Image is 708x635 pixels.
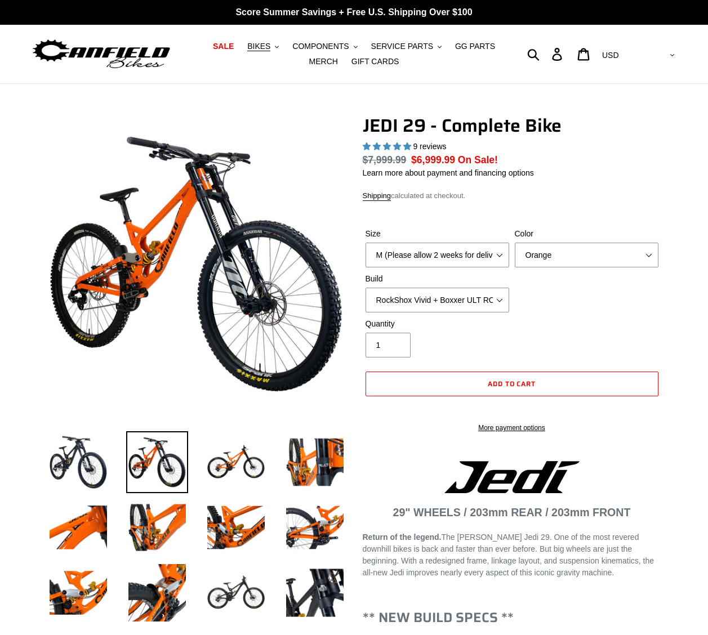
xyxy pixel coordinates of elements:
[366,372,658,396] button: Add to cart
[363,168,534,177] a: Learn more about payment and financing options
[47,562,109,624] img: Load image into Gallery viewer, JEDI 29 - Complete Bike
[207,39,239,54] a: SALE
[287,39,363,54] button: COMPONENTS
[309,57,338,66] span: MERCH
[47,431,109,493] img: Load image into Gallery viewer, JEDI 29 - Complete Bike
[366,318,509,330] label: Quantity
[205,562,267,624] img: Load image into Gallery viewer, JEDI 29 - Complete Bike
[363,142,413,151] span: 5.00 stars
[393,506,631,518] strong: 29" WHEELS / 203mm REAR / 203mm FRONT
[413,142,446,151] span: 9 reviews
[213,42,234,51] span: SALE
[488,378,536,389] span: Add to cart
[292,42,349,51] span: COMPONENTS
[242,39,284,54] button: BIKES
[366,39,447,54] button: SERVICE PARTS
[205,497,267,558] img: Load image into Gallery viewer, JEDI 29 - Complete Bike
[284,431,346,493] img: Load image into Gallery viewer, JEDI 29 - Complete Bike
[346,54,405,69] a: GIFT CARDS
[366,423,658,433] a: More payment options
[247,42,270,51] span: BIKES
[351,57,399,66] span: GIFT CARDS
[366,228,509,240] label: Size
[126,562,188,624] img: Load image into Gallery viewer, JEDI 29 - Complete Bike
[366,273,509,285] label: Build
[284,497,346,558] img: Load image into Gallery viewer, JEDI 29 - Complete Bike
[31,37,172,72] img: Canfield Bikes
[363,115,661,136] h1: JEDI 29 - Complete Bike
[284,562,346,624] img: Load image into Gallery viewer, JEDI 29 - Complete Bike
[411,154,455,166] span: $6,999.99
[515,228,658,240] label: Color
[444,461,580,493] img: Jedi Logo
[363,191,391,201] a: Shipping
[363,190,661,202] div: calculated at checkout.
[47,497,109,558] img: Load image into Gallery viewer, JEDI 29 - Complete Bike
[371,42,433,51] span: SERVICE PARTS
[126,497,188,558] img: Load image into Gallery viewer, JEDI 29 - Complete Bike
[455,42,495,51] span: GG PARTS
[449,39,501,54] a: GG PARTS
[363,610,661,626] h3: ** NEW BUILD SPECS **
[363,154,407,166] s: $7,999.99
[205,431,267,493] img: Load image into Gallery viewer, JEDI 29 - Complete Bike
[458,153,498,167] span: On Sale!
[50,117,344,411] img: JEDI 29 - Complete Bike
[363,533,442,542] strong: Return of the legend.
[304,54,344,69] a: MERCH
[126,431,188,493] img: Load image into Gallery viewer, JEDI 29 - Complete Bike
[363,531,661,579] p: The [PERSON_NAME] Jedi 29. One of the most revered downhill bikes is back and faster than ever be...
